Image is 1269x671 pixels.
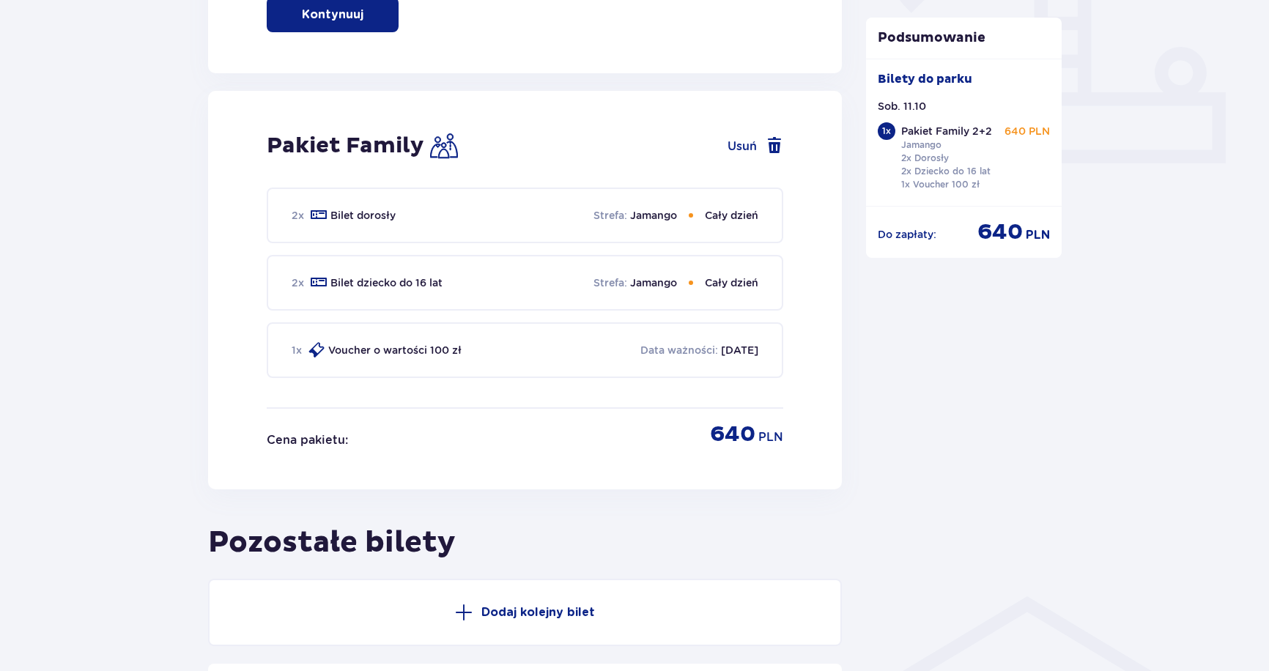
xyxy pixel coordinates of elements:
p: PLN [758,429,783,445]
p: Podsumowanie [866,29,1062,47]
span: 640 [977,218,1023,246]
h2: Pozostałe bilety [208,507,842,561]
p: Pakiet Family 2+2 [901,124,992,138]
p: Data ważności : [640,343,718,357]
p: Do zapłaty : [878,227,936,242]
p: Bilet dziecko do 16 lat [330,275,443,290]
span: PLN [1026,227,1050,243]
p: Sob. 11.10 [878,99,926,114]
p: : [345,432,348,448]
p: Bilety do parku [878,71,972,87]
p: 640 PLN [1005,124,1050,138]
p: Jamango [901,138,941,152]
p: Strefa : [593,208,627,223]
p: Strefa : [593,275,627,290]
p: Jamango [630,275,677,290]
p: Jamango [630,208,677,223]
p: [DATE] [721,343,758,357]
p: 2 x [292,208,304,223]
img: Family Icon [430,132,458,160]
div: 1 x [878,122,895,140]
p: Cały dzień [705,208,758,223]
p: Dodaj kolejny bilet [481,604,595,620]
p: Bilet dorosły [330,208,396,223]
p: 2 x [292,275,304,290]
p: 640 [710,420,755,448]
p: Cena pakietu [267,432,345,448]
p: Kontynuuj [302,7,363,23]
p: 2x Dorosły 2x Dziecko do 16 lat 1x Voucher 100 zł [901,152,991,191]
button: Dodaj kolejny bilet [208,579,842,646]
p: Voucher o wartości 100 zł [328,343,462,357]
h2: Pakiet Family [267,132,424,160]
p: Cały dzień [705,275,758,290]
button: Usuń [728,137,783,155]
p: 1 x [292,343,302,357]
